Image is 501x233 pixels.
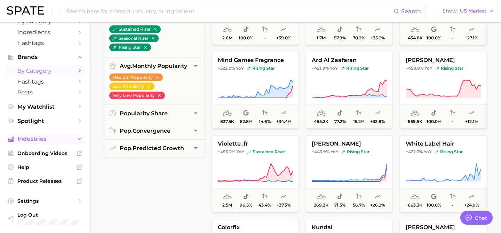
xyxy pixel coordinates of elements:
[259,203,271,208] span: 43.4%
[243,193,249,201] span: popularity share: TikTok
[276,36,291,40] span: +39.0%
[17,68,73,74] span: by Category
[276,119,291,124] span: +34.4%
[17,89,73,96] span: Posts
[120,145,133,152] abbr: popularity index
[411,193,420,201] span: average monthly popularity: Low Popularity
[306,141,392,147] span: [PERSON_NAME]
[443,9,458,13] span: Show
[406,149,423,154] span: +422.3%
[314,203,328,208] span: 269.2k
[6,196,85,206] a: Settings
[104,140,204,157] button: pop.predicted growth
[259,119,271,124] span: 14.6%
[109,44,151,51] button: rising star
[65,5,393,17] input: Search here for a brand, industry, or ingredient
[247,66,251,70] img: rising star
[104,122,204,139] button: pop.convergence
[306,57,392,63] span: ard al zaafaran
[306,135,393,212] button: [PERSON_NAME]+443.9% YoYrising starrising star269.2k71.5%56.7%+26.2%
[109,83,154,90] button: Low Popularity
[236,149,244,155] span: YoY
[424,149,432,155] span: YoY
[104,105,204,122] button: popularity share
[371,36,385,40] span: +35.2%
[120,63,187,69] span: monthly popularity
[109,92,165,99] button: Very Low Popularity
[223,193,232,201] span: average monthly popularity: Medium Popularity
[6,210,85,227] a: Log out. Currently logged in with e-mail kerryandrews@ipsy.com.
[262,25,268,34] span: popularity convergence: Insufficient Data
[400,135,487,212] button: white label hair+422.3% YoYrising starrising star663.3k100.0%-+24.9%
[370,203,385,208] span: +26.2%
[334,203,345,208] span: 71.5%
[330,65,338,71] span: YoY
[7,6,44,15] img: SPATE
[435,66,439,70] img: rising star
[375,193,380,201] span: popularity predicted growth: Uncertain
[401,8,421,15] span: Search
[337,193,343,201] span: popularity share: TikTok
[247,65,275,71] span: rising star
[411,25,420,34] span: average monthly popularity: Low Popularity
[218,65,235,71] span: +522.0%
[465,119,478,124] span: +12.1%
[6,87,85,98] a: Posts
[112,27,117,31] img: sustained riser
[375,25,380,34] span: popularity predicted growth: Likely
[120,145,184,152] span: predicted growth
[356,25,361,34] span: popularity convergence: High Convergence
[341,150,345,154] img: rising star
[120,127,133,134] abbr: popularity index
[120,127,170,134] span: convergence
[262,193,268,201] span: popularity convergence: Medium Convergence
[464,203,479,208] span: +24.9%
[6,162,85,172] a: Help
[243,25,249,34] span: popularity share: TikTok
[337,109,343,117] span: popularity share: TikTok
[212,57,299,63] span: mind games fragrance
[240,119,252,124] span: 62.8%
[427,203,441,208] span: 100.0%
[306,52,393,129] button: ard al zaafaran+491.9% YoYrising starrising star485.2k77.2%15.2%+32.8%
[370,119,385,124] span: +32.8%
[120,63,132,69] abbr: average
[431,109,437,117] span: popularity share: TikTok
[243,109,249,117] span: popularity share: Google
[17,103,73,110] span: My Watchlist
[400,141,486,147] span: white label hair
[109,25,161,33] button: sustained riser
[17,40,73,46] span: Hashtags
[334,119,346,124] span: 77.2%
[317,36,326,40] span: 1.7m
[17,54,73,60] span: Brands
[408,203,422,208] span: 663.3k
[435,65,463,71] span: rising star
[427,36,441,40] span: 100.0%
[281,193,286,201] span: popularity predicted growth: Very Likely
[212,52,299,129] button: mind games fragrance+522.0% YoYrising starrising star837.5k62.8%14.6%+34.4%
[431,25,437,34] span: popularity share: Google
[314,119,328,124] span: 485.2k
[6,134,85,144] button: Industries
[356,193,361,201] span: popularity convergence: Medium Convergence
[353,119,364,124] span: 15.2%
[306,224,392,231] span: kundal
[452,203,454,208] span: -
[408,119,422,124] span: 859.5k
[465,36,478,40] span: +27.1%
[212,224,299,231] span: colorfix
[17,198,73,204] span: Settings
[452,36,454,40] span: -
[222,36,232,40] span: 2.6m
[17,164,73,170] span: Help
[312,65,329,71] span: +491.9%
[356,109,361,117] span: popularity convergence: Very Low Convergence
[6,176,85,186] a: Product Releases
[17,150,73,156] span: Onboarding Videos
[431,193,437,201] span: popularity share: Google
[317,25,326,34] span: average monthly popularity: Medium Popularity
[427,119,441,124] span: 100.0%
[220,119,234,124] span: 837.5k
[212,141,299,147] span: violette_fr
